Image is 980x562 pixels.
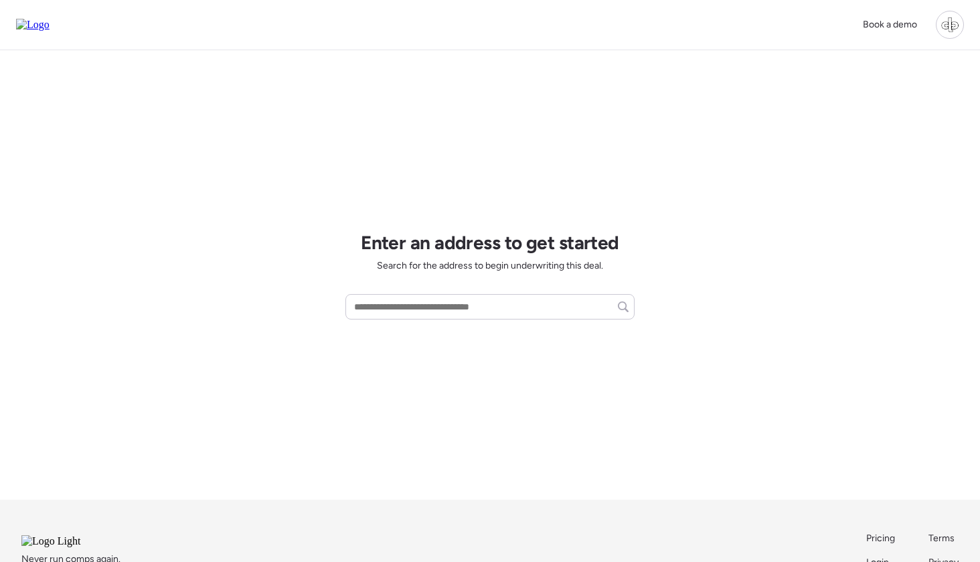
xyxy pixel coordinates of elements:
span: Book a demo [863,19,917,30]
img: Logo Light [21,535,116,547]
span: Search for the address to begin underwriting this deal. [377,259,603,273]
span: Terms [928,533,955,544]
a: Pricing [866,532,896,545]
a: Terms [928,532,959,545]
span: Pricing [866,533,895,544]
h1: Enter an address to get started [361,231,619,254]
img: Logo [16,19,50,31]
